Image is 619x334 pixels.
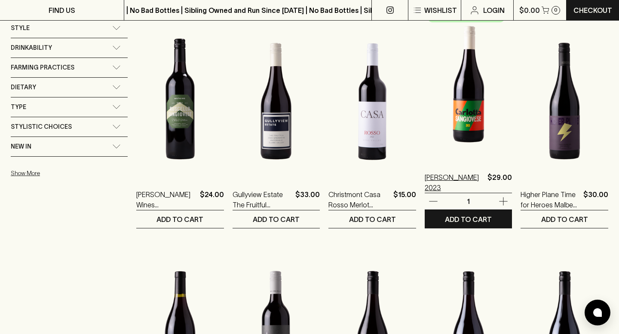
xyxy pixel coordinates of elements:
div: Style [11,18,128,38]
div: Type [11,97,128,117]
button: ADD TO CART [233,210,320,228]
img: Christmont Casa Rosso Merlot Sangiovese Blend 2022 [328,26,416,176]
div: Stylistic Choices [11,117,128,137]
p: ADD TO CART [349,214,396,225]
img: Higher Plane Time for Heroes Malbec 2023 [521,26,608,176]
img: Watkins Wines Ruscello Sangiovese 2021 [136,26,224,176]
img: Carlotta Sangiovese 2023 [425,9,512,159]
p: FIND US [49,5,75,15]
p: $0.00 [519,5,540,15]
span: New In [11,141,31,152]
p: $30.00 [583,189,608,210]
p: ADD TO CART [253,214,300,225]
span: Farming Practices [11,62,74,73]
button: ADD TO CART [425,210,512,228]
button: Show More [11,164,123,182]
p: 0 [554,8,558,12]
p: 1 [458,197,479,206]
p: Wishlist [424,5,457,15]
p: $15.00 [393,189,416,210]
a: Higher Plane Time for Heroes Malbec 2023 [521,189,580,210]
button: ADD TO CART [521,210,608,228]
p: ADD TO CART [445,214,492,225]
img: Gullyview Estate The Fruitful Grenache 2023 [233,26,320,176]
p: $29.00 [487,172,512,193]
div: Dietary [11,78,128,97]
div: New In [11,137,128,156]
p: Checkout [573,5,612,15]
p: $33.00 [295,189,320,210]
span: Stylistic Choices [11,121,72,132]
button: ADD TO CART [328,210,416,228]
div: Drinkability [11,38,128,58]
p: ADD TO CART [541,214,588,225]
button: ADD TO CART [136,210,224,228]
a: [PERSON_NAME] 2023 [425,172,484,193]
div: Farming Practices [11,58,128,77]
p: ADD TO CART [156,214,203,225]
a: Christmont Casa Rosso Merlot Sangiovese Blend 2022 [328,189,390,210]
span: Style [11,23,30,33]
a: [PERSON_NAME] Wines [PERSON_NAME] Sangiovese 2021 [136,189,196,210]
span: Dietary [11,82,36,93]
a: Gullyview Estate The Fruitful Grenache 2023 [233,189,292,210]
span: Drinkability [11,43,52,53]
p: Login [483,5,505,15]
p: $24.00 [200,189,224,210]
img: bubble-icon [593,308,602,317]
span: Type [11,102,26,112]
